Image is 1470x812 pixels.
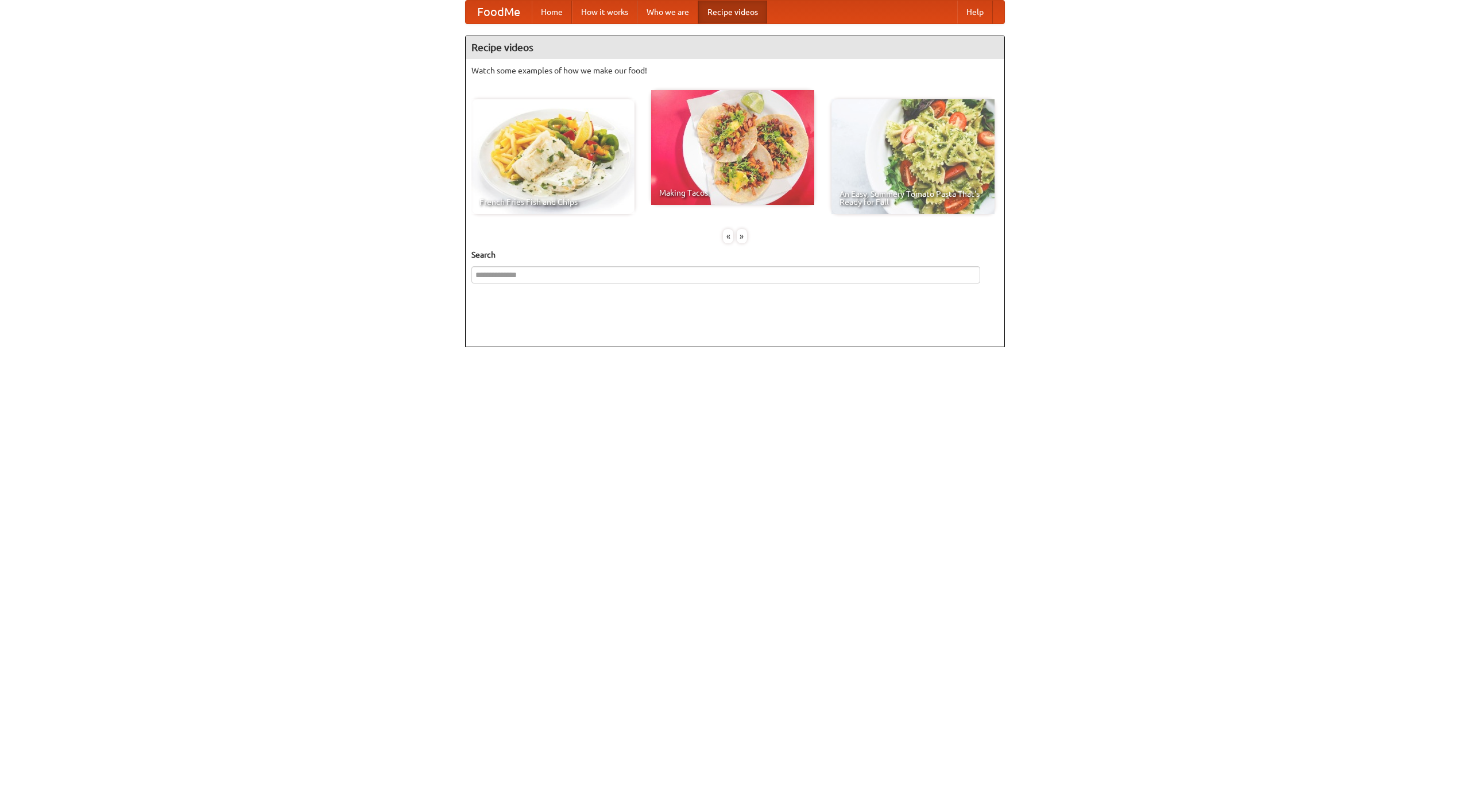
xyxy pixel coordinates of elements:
[466,36,1004,59] h4: Recipe videos
[659,189,806,197] span: Making Tacos
[471,65,999,76] p: Watch some examples of how we make our food!
[532,1,572,24] a: Home
[651,90,814,205] a: Making Tacos
[723,229,733,243] div: «
[737,229,747,243] div: »
[840,190,987,206] span: An Easy, Summery Tomato Pasta That's Ready for Fall
[471,99,635,214] a: French Fries Fish and Chips
[572,1,637,24] a: How it works
[471,249,999,261] h5: Search
[698,1,767,24] a: Recipe videos
[466,1,532,24] a: FoodMe
[637,1,698,24] a: Who we are
[479,198,626,206] span: French Fries Fish and Chips
[957,1,993,24] a: Help
[831,99,995,214] a: An Easy, Summery Tomato Pasta That's Ready for Fall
